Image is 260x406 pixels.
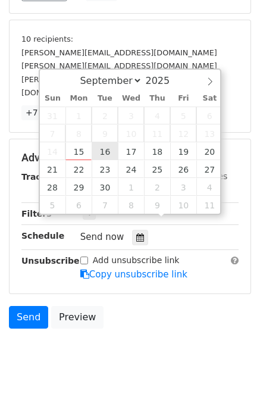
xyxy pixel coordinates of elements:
[118,95,144,102] span: Wed
[65,142,92,160] span: September 15, 2025
[144,160,170,178] span: September 25, 2025
[80,269,187,280] a: Copy unsubscribe link
[40,196,66,214] span: October 5, 2025
[21,209,52,218] strong: Filters
[170,178,196,196] span: October 3, 2025
[144,95,170,102] span: Thu
[92,196,118,214] span: October 7, 2025
[170,142,196,160] span: September 19, 2025
[196,107,223,124] span: September 6, 2025
[21,172,61,182] strong: Tracking
[170,196,196,214] span: October 10, 2025
[93,254,180,267] label: Add unsubscribe link
[21,105,66,120] a: +7 more
[170,160,196,178] span: September 26, 2025
[40,178,66,196] span: September 28, 2025
[196,95,223,102] span: Sat
[21,35,73,43] small: 10 recipients:
[118,196,144,214] span: October 8, 2025
[92,95,118,102] span: Tue
[201,349,260,406] iframe: Chat Widget
[21,256,80,266] strong: Unsubscribe
[40,124,66,142] span: September 7, 2025
[21,75,217,98] small: [PERSON_NAME][EMAIL_ADDRESS][PERSON_NAME][DOMAIN_NAME]
[196,124,223,142] span: September 13, 2025
[92,160,118,178] span: September 23, 2025
[65,107,92,124] span: September 1, 2025
[21,48,217,57] small: [PERSON_NAME][EMAIL_ADDRESS][DOMAIN_NAME]
[92,178,118,196] span: September 30, 2025
[21,61,217,70] small: [PERSON_NAME][EMAIL_ADDRESS][DOMAIN_NAME]
[170,124,196,142] span: September 12, 2025
[118,160,144,178] span: September 24, 2025
[142,75,185,86] input: Year
[65,124,92,142] span: September 8, 2025
[118,107,144,124] span: September 3, 2025
[80,232,124,242] span: Send now
[118,142,144,160] span: September 17, 2025
[118,124,144,142] span: September 10, 2025
[65,160,92,178] span: September 22, 2025
[196,178,223,196] span: October 4, 2025
[21,151,239,164] h5: Advanced
[144,196,170,214] span: October 9, 2025
[51,306,104,329] a: Preview
[92,124,118,142] span: September 9, 2025
[144,107,170,124] span: September 4, 2025
[196,196,223,214] span: October 11, 2025
[40,142,66,160] span: September 14, 2025
[40,107,66,124] span: August 31, 2025
[144,124,170,142] span: September 11, 2025
[92,142,118,160] span: September 16, 2025
[196,160,223,178] span: September 27, 2025
[170,95,196,102] span: Fri
[65,196,92,214] span: October 6, 2025
[40,95,66,102] span: Sun
[144,142,170,160] span: September 18, 2025
[9,306,48,329] a: Send
[40,160,66,178] span: September 21, 2025
[65,95,92,102] span: Mon
[65,178,92,196] span: September 29, 2025
[170,107,196,124] span: September 5, 2025
[144,178,170,196] span: October 2, 2025
[118,178,144,196] span: October 1, 2025
[21,231,64,241] strong: Schedule
[92,107,118,124] span: September 2, 2025
[196,142,223,160] span: September 20, 2025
